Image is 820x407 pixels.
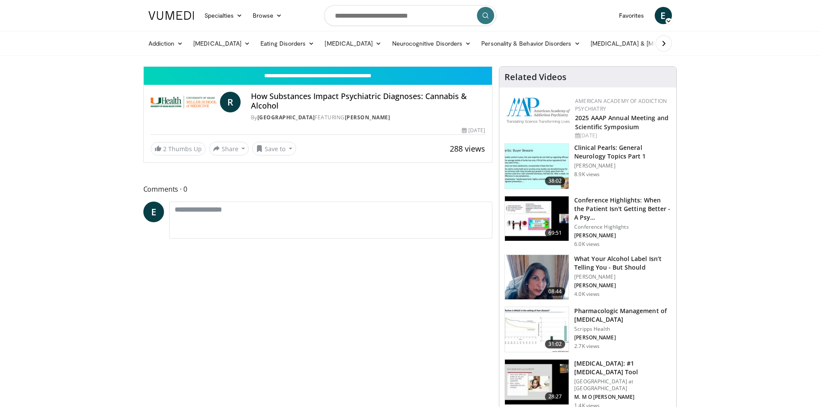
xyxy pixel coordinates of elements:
div: By FEATURING [251,114,485,121]
span: 38:02 [545,177,566,185]
a: 31:02 Pharmacologic Management of [MEDICAL_DATA] Scripps Health [PERSON_NAME] 2.7K views [504,307,671,352]
img: b20a009e-c028-45a8-b15f-eefb193e12bc.150x105_q85_crop-smart_upscale.jpg [505,307,569,352]
h4: Related Videos [504,72,566,82]
p: [PERSON_NAME] [574,282,671,289]
p: [PERSON_NAME] [574,334,671,341]
a: R [220,92,241,112]
img: 88f7a9dd-1da1-4c5c-8011-5b3372b18c1f.150x105_q85_crop-smart_upscale.jpg [505,360,569,404]
span: 31:02 [545,340,566,348]
a: Favorites [614,7,650,24]
a: Neurocognitive Disorders [387,35,477,52]
span: 28:27 [545,392,566,401]
a: E [655,7,672,24]
div: [DATE] [575,132,669,140]
h3: Pharmacologic Management of [MEDICAL_DATA] [574,307,671,324]
h3: Clinical Pearls: General Neurology Topics Part 1 [574,143,671,161]
a: Addiction [143,35,189,52]
a: Eating Disorders [255,35,319,52]
button: Save to [252,142,296,155]
span: 08:44 [545,287,566,296]
p: 2.7K views [574,343,600,350]
div: [DATE] [462,127,485,134]
a: Personality & Behavior Disorders [476,35,585,52]
span: 288 views [450,143,485,154]
a: E [143,202,164,222]
a: [MEDICAL_DATA] [319,35,387,52]
img: f7c290de-70ae-47e0-9ae1-04035161c232.png.150x105_q85_autocrop_double_scale_upscale_version-0.2.png [506,97,571,124]
p: 8.9K views [574,171,600,178]
a: American Academy of Addiction Psychiatry [575,97,667,112]
a: Browse [248,7,287,24]
a: Specialties [199,7,248,24]
h3: Conference Highlights: When the Patient Isn't Getting Better - A Psy… [574,196,671,222]
img: University of Miami [151,92,217,112]
a: 2 Thumbs Up [151,142,206,155]
img: 3c46fb29-c319-40f0-ac3f-21a5db39118c.png.150x105_q85_crop-smart_upscale.png [505,255,569,300]
p: [PERSON_NAME] [574,273,671,280]
img: 4362ec9e-0993-4580-bfd4-8e18d57e1d49.150x105_q85_crop-smart_upscale.jpg [505,196,569,241]
p: [PERSON_NAME] [574,232,671,239]
h4: How Substances Impact Psychiatric Diagnoses: Cannabis & Alcohol [251,92,485,110]
p: [GEOGRAPHIC_DATA] at [GEOGRAPHIC_DATA] [574,378,671,392]
a: [MEDICAL_DATA] & [MEDICAL_DATA] [585,35,709,52]
a: 08:44 What Your Alcohol Label Isn’t Telling You - But Should [PERSON_NAME] [PERSON_NAME] 4.0K views [504,255,671,300]
p: Scripps Health [574,326,671,332]
p: M. M O [PERSON_NAME] [574,394,671,401]
input: Search topics, interventions [324,5,496,26]
p: 4.0K views [574,291,600,298]
img: VuMedi Logo [149,11,194,20]
a: 2025 AAAP Annual Meeting and Scientific Symposium [575,114,668,131]
button: Share [209,142,249,155]
a: [PERSON_NAME] [345,114,390,121]
span: 69:51 [545,229,566,237]
a: 38:02 Clinical Pearls: General Neurology Topics Part 1 [PERSON_NAME] 8.9K views [504,143,671,189]
a: 69:51 Conference Highlights: When the Patient Isn't Getting Better - A Psy… Conference Highlights... [504,196,671,248]
span: Comments 0 [143,183,493,195]
p: 6.0K views [574,241,600,248]
h3: What Your Alcohol Label Isn’t Telling You - But Should [574,255,671,272]
p: Conference Highlights [574,224,671,230]
a: [MEDICAL_DATA] [188,35,255,52]
span: 2 [163,145,167,153]
h3: [MEDICAL_DATA]: #1 [MEDICAL_DATA] Tool [574,359,671,376]
p: [PERSON_NAME] [574,162,671,169]
img: 91ec4e47-6cc3-4d45-a77d-be3eb23d61cb.150x105_q85_crop-smart_upscale.jpg [505,144,569,189]
a: [GEOGRAPHIC_DATA] [257,114,315,121]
